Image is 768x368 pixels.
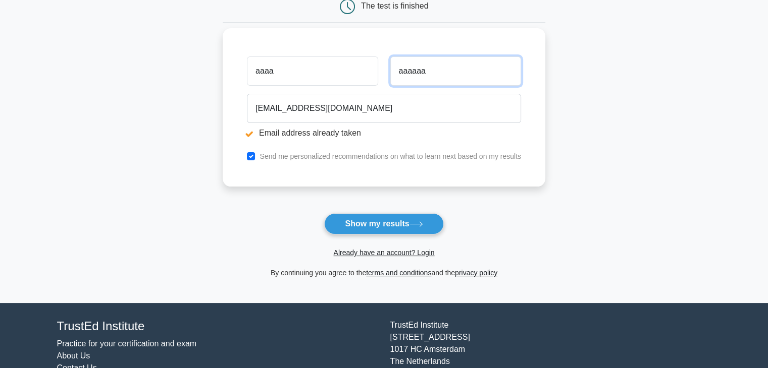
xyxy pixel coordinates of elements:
[57,351,90,360] a: About Us
[324,213,443,234] button: Show my results
[217,267,551,279] div: By continuing you agree to the and the
[260,152,521,160] label: Send me personalized recommendations on what to learn next based on my results
[366,269,431,277] a: terms and conditions
[333,249,434,257] a: Already have an account? Login
[247,94,521,123] input: Email
[361,2,428,10] div: The test is finished
[247,127,521,139] li: Email address already taken
[247,56,378,86] input: First name
[455,269,497,277] a: privacy policy
[57,339,197,348] a: Practice for your certification and exam
[57,319,378,334] h4: TrustEd Institute
[390,56,521,86] input: Last name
